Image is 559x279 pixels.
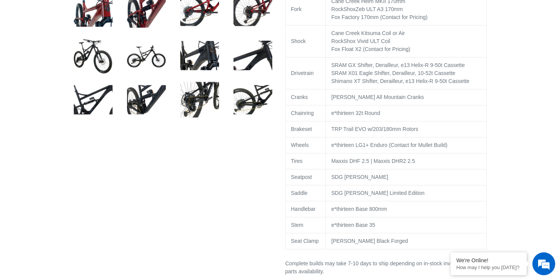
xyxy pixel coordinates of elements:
[286,137,326,153] td: Wheels
[286,57,326,89] td: Drivetrain
[286,169,326,185] td: Seatpost
[286,233,326,249] td: Seat Clamp
[179,35,221,77] img: Load image into Gallery viewer, BALANCE - Complete Bike
[4,193,145,219] textarea: Type your message and hit 'Enter'
[326,185,487,201] td: SDG [PERSON_NAME] Limited Edition
[44,88,105,165] span: We're online!
[326,153,487,169] td: Maxxis DHF 2.5 | Maxxis DHR2 2.5
[286,201,326,217] td: Handlebar
[326,169,487,185] td: SDG [PERSON_NAME]
[286,153,326,169] td: Tires
[286,121,326,137] td: Brakeset
[286,217,326,233] td: Stem
[326,233,487,249] td: [PERSON_NAME] Black Forged
[286,25,326,57] td: Shock
[232,35,274,77] img: Load image into Gallery viewer, BALANCE - Complete Bike
[456,257,521,263] div: We're Online!
[72,35,114,77] img: Load image into Gallery viewer, BALANCE - Complete Bike
[356,6,394,12] span: Zeb ULT A3 170
[125,4,143,22] div: Minimize live chat window
[24,38,43,57] img: d_696896380_company_1647369064580_696896380
[326,137,487,153] td: e*thirteen LG1+ Enduro (Contact for Mullet Build)
[125,35,167,77] img: Load image into Gallery viewer, BALANCE - Complete Bike
[179,79,221,121] img: Load image into Gallery viewer, BALANCE - Complete Bike
[285,260,487,276] p: Complete builds may take 7-10 days to ship depending on in-stock inventory and parts availability.
[286,105,326,121] td: Chainring
[51,43,139,53] div: Chat with us now
[72,79,114,121] img: Load image into Gallery viewer, BALANCE - Complete Bike
[456,265,521,270] p: How may I help you today?
[286,185,326,201] td: Saddle
[232,79,274,121] img: Load image into Gallery viewer, BALANCE - Complete Bike
[8,42,20,53] div: Navigation go back
[331,29,481,53] p: Cane Creek Kitsuma Coil or Air RockShox Vivid ULT Coil Fox Float X2 (Contact for Pricing)
[326,105,487,121] td: e*thirteen 32t Round
[326,121,487,137] td: TRP Trail EVO w/203/180mm Rotors
[125,79,167,121] img: Load image into Gallery viewer, BALANCE - Complete Bike
[326,89,487,105] td: [PERSON_NAME] All Mountain Cranks
[286,89,326,105] td: Cranks
[326,201,487,217] td: e*thirteen Base 800mm
[326,57,487,89] td: SRAM GX Shifter, Derailleur, e13 Helix-R 9-50t Cassette SRAM X01 Eagle Shifter, Derailleur, 10-52...
[326,217,487,233] td: e*thirteen Base 35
